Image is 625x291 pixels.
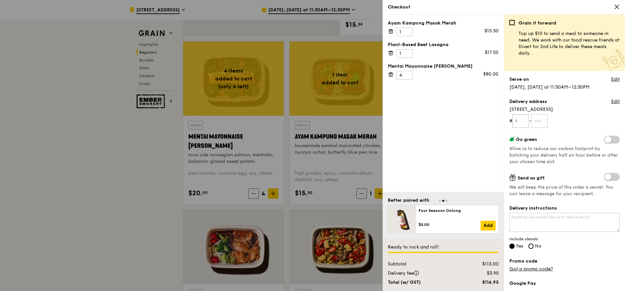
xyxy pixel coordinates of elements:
label: Promo code [509,258,620,265]
span: Include utensils [509,236,620,242]
a: Got a promo code? [509,266,553,272]
span: Send as gift [518,175,545,181]
span: [DATE], [DATE] at 11:30AM–12:30PM [509,84,590,90]
label: Delivery address [509,98,547,105]
input: No [528,244,534,249]
div: $116.95 [463,279,502,286]
div: Total (w/ GST) [384,279,463,286]
span: No [535,243,541,249]
span: Yes [516,243,523,249]
div: Mentai Mayonnaise [PERSON_NAME] [388,63,499,70]
p: Top up $10 to send a meal to someone in need. We work with our food rescue friends at Divert for ... [519,30,620,57]
div: Ayam Kampung Masak Merah [388,20,499,26]
label: Delivery instructions [509,205,620,212]
input: Unit [531,114,548,128]
label: Serve on [509,76,529,83]
a: Edit [611,98,620,105]
div: Ready to rock and roll! [388,244,499,250]
div: $3.95 [463,270,502,277]
img: Meal donation [602,49,625,72]
div: Checkout [388,4,620,10]
span: Allow us to reduce our carbon footprint by batching your delivery half an hour before or after yo... [509,146,618,164]
label: Google Pay [509,280,620,287]
div: Better paired with [388,197,429,204]
span: We will keep the price of this order a secret. You can leave a message for your recipient. [509,184,620,197]
a: Edit [611,76,620,83]
form: # - [509,114,620,128]
input: Yes [509,244,515,249]
div: Delivery fee [384,270,463,277]
div: $17.50 [485,49,499,56]
div: Four Seasons Oolong [419,208,496,213]
input: Floor [512,114,529,128]
span: [STREET_ADDRESS] [509,106,620,113]
span: Go green [516,137,537,142]
b: Grain it forward [519,20,556,26]
span: Go to slide 2 [442,200,444,202]
div: $80.00 [483,71,499,77]
span: Go to slide 3 [445,200,447,202]
div: $5.00 [419,222,481,227]
div: Plant-Based Beef Lasagna [388,42,499,48]
a: Add [481,221,496,231]
span: Go to slide 1 [439,200,441,202]
div: $15.50 [484,28,499,34]
div: Subtotal [384,261,463,267]
div: $113.00 [463,261,502,267]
